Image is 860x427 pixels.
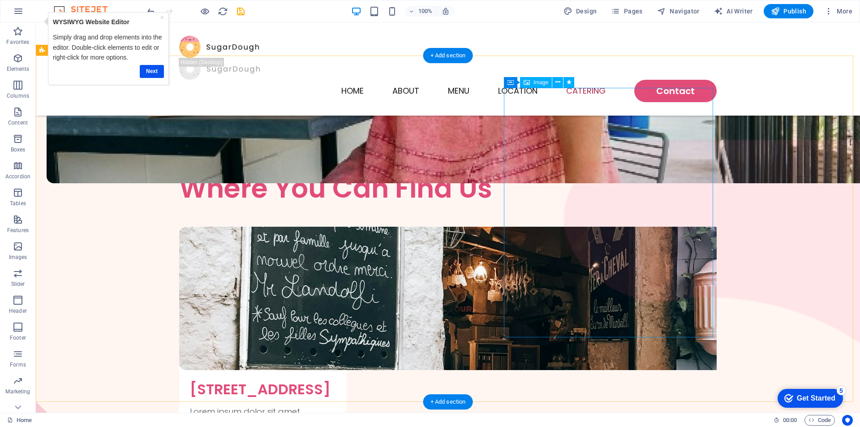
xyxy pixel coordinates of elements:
div: + Add section [423,48,473,63]
button: reload [217,6,228,17]
button: AI Writer [710,4,757,18]
p: Simply drag and drop elements into the editor. Double-click elements to edit or right-click for m... [12,20,123,50]
div: Get Started 5 items remaining, 0% complete [7,4,73,23]
span: Pages [611,7,642,16]
strong: WYSIWYG Website Editor [12,6,88,13]
button: More [821,4,856,18]
p: Columns [7,92,29,99]
p: Boxes [11,146,26,153]
p: Features [7,227,29,234]
p: Elements [7,65,30,73]
button: Usercentrics [842,415,853,426]
button: 100% [405,6,437,17]
h6: 100% [418,6,433,17]
span: Publish [771,7,806,16]
button: save [235,6,246,17]
button: undo [146,6,156,17]
i: On resize automatically adjust zoom level to fit chosen device. [442,7,450,15]
span: : [789,417,791,423]
p: Images [9,254,27,261]
button: Code [804,415,835,426]
i: Reload page [218,6,228,17]
div: Close tooltip [119,0,123,10]
span: Code [808,415,831,426]
p: Accordion [5,173,30,180]
img: Editor Logo [52,6,119,17]
i: Save (Ctrl+S) [236,6,246,17]
span: Design [563,7,597,16]
div: Get Started [26,10,65,18]
a: Next [99,53,123,66]
span: Image [533,80,548,85]
p: Slider [11,280,25,288]
div: Design (Ctrl+Alt+Y) [560,4,601,18]
button: Navigator [654,4,703,18]
span: More [824,7,852,16]
a: × [119,2,123,9]
span: Navigator [657,7,700,16]
i: Undo: Delete elements (Ctrl+Z) [146,6,156,17]
p: Forms [10,361,26,368]
span: 00 00 [783,415,797,426]
a: Click to cancel selection. Double-click to open Pages [7,415,32,426]
p: Marketing [5,388,30,395]
button: Click here to leave preview mode and continue editing [199,6,210,17]
button: Pages [607,4,646,18]
button: Design [560,4,601,18]
h6: Session time [774,415,797,426]
span: AI Writer [714,7,753,16]
div: + Add section [423,394,473,410]
p: Content [8,119,28,126]
p: Tables [10,200,26,207]
p: Header [9,307,27,315]
p: Favorites [6,39,29,46]
div: 5 [66,2,75,11]
button: Publish [764,4,813,18]
p: Footer [10,334,26,341]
